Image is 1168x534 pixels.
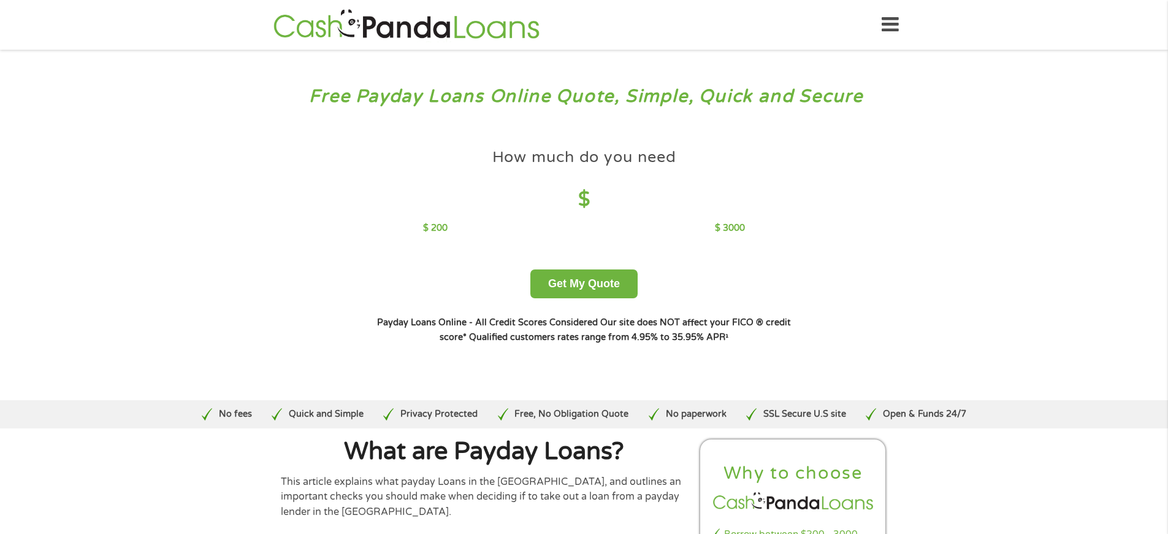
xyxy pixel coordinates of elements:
img: GetLoanNow Logo [270,7,543,42]
p: $ 3000 [715,222,745,235]
p: No paperwork [666,408,727,421]
p: Privacy Protected [400,408,478,421]
h4: How much do you need [492,147,676,168]
button: Get My Quote [530,269,638,298]
p: SSL Secure U.S site [763,408,846,421]
p: Quick and Simple [289,408,364,421]
strong: Qualified customers rates range from 4.95% to 35.95% APR¹ [469,332,728,342]
p: $ 200 [423,222,448,235]
h2: Why to choose [711,462,876,485]
h4: $ [423,187,745,212]
h1: What are Payday Loans? [281,439,688,464]
strong: Our site does NOT affect your FICO ® credit score* [440,317,791,342]
p: Open & Funds 24/7 [883,408,966,421]
p: This article explains what payday Loans in the [GEOGRAPHIC_DATA], and outlines an important check... [281,474,688,519]
h3: Free Payday Loans Online Quote, Simple, Quick and Secure [36,85,1133,108]
p: Free, No Obligation Quote [514,408,628,421]
strong: Payday Loans Online - All Credit Scores Considered [377,317,598,328]
p: No fees [219,408,252,421]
